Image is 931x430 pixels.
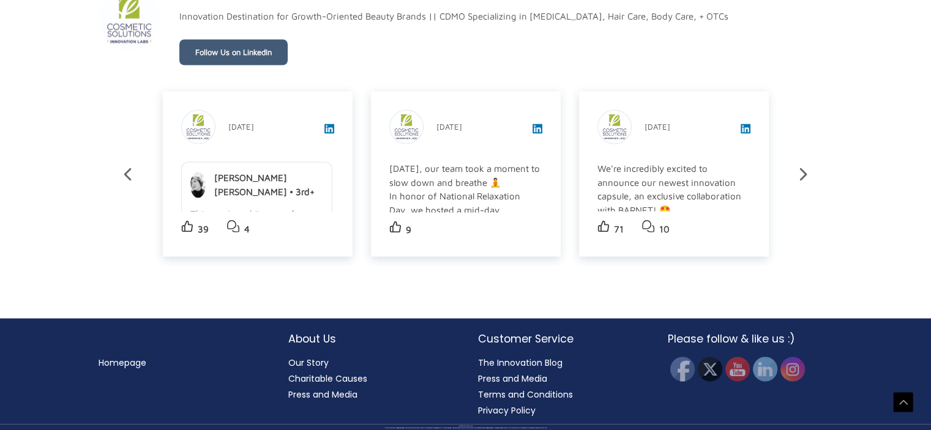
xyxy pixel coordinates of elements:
img: Facebook [670,357,695,381]
p: 39 [198,220,209,237]
p: 10 [659,220,670,237]
a: Homepage [99,356,146,368]
a: Press and Media [288,388,357,400]
h2: Please follow & like us :) [668,330,833,346]
nav: Customer Service [478,354,643,418]
a: Terms and Conditions [478,388,573,400]
p: [PERSON_NAME] [PERSON_NAME] • 3rd+ [214,171,323,198]
span: Cosmetic Solutions [465,425,473,426]
a: Follow Us on LinkedIn [179,39,288,65]
a: Press and Media [478,372,547,384]
img: sk-post-userpic [598,110,631,143]
img: Twitter [698,357,722,381]
p: 9 [406,221,411,238]
h2: About Us [288,330,454,346]
a: Privacy Policy [478,404,536,416]
p: [DATE] [228,119,254,134]
a: View post on LinkedIn [324,125,334,135]
div: All material on this Website, including design, text, images, logos and sounds, are owned by Cosm... [21,427,910,428]
p: Innovation Destination for Growth-Oriented Beauty Brands || CDMO Specializing in [MEDICAL_DATA], ... [179,8,728,25]
img: sk-post-userpic [390,110,423,143]
a: Charitable Causes [288,372,367,384]
a: View post on LinkedIn [533,125,542,135]
div: [DATE], our team took a moment to slow down and breathe 🧘 In honor of National Relaxation Day, we... [389,161,540,368]
p: [DATE] [645,119,670,134]
a: Our Story [288,356,329,368]
p: 4 [244,220,250,237]
p: 71 [614,220,624,237]
p: [DATE] [436,119,462,134]
nav: About Us [288,354,454,402]
h2: Customer Service [478,330,643,346]
img: sk-shared-userpic [190,172,206,198]
a: View post on LinkedIn [741,125,750,135]
a: The Innovation Blog [478,356,563,368]
nav: Menu [99,354,264,370]
div: Copyright © 2025 [21,425,910,426]
img: sk-post-userpic [182,110,215,143]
